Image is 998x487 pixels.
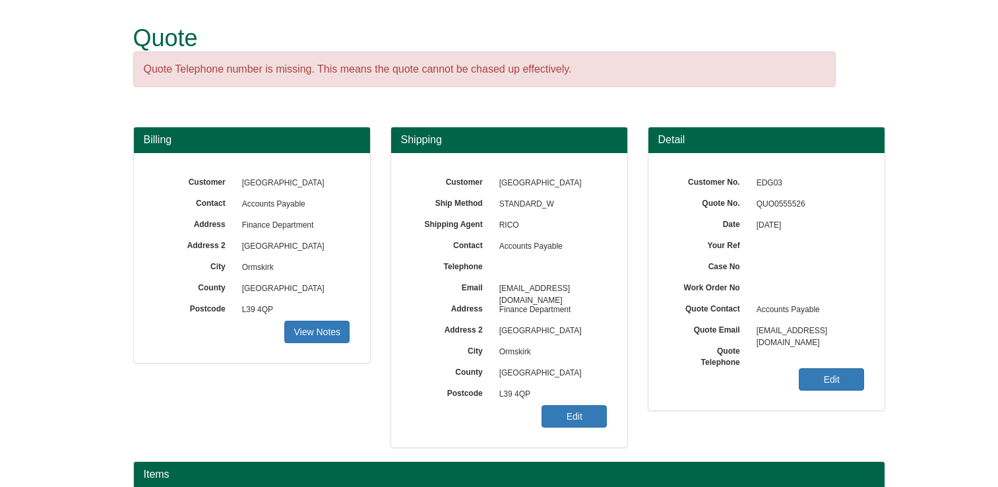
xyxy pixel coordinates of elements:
span: L39 4QP [493,384,608,405]
h3: Shipping [401,134,617,146]
h2: Items [144,469,875,480]
label: Contact [154,194,235,209]
label: Case No [668,257,750,273]
label: Address [411,300,493,315]
span: STANDARD_W [493,194,608,215]
span: Finance Department [235,215,350,236]
span: Accounts Payable [493,236,608,257]
span: [GEOGRAPHIC_DATA] [235,173,350,194]
label: Quote No. [668,194,750,209]
span: [GEOGRAPHIC_DATA] [493,321,608,342]
label: Address [154,215,235,230]
span: Accounts Payable [750,300,865,321]
label: Customer No. [668,173,750,188]
label: Customer [411,173,493,188]
div: Quote Telephone number is missing. This means the quote cannot be chased up effectively. [133,51,836,88]
label: Shipping Agent [411,215,493,230]
label: Quote Email [668,321,750,336]
label: Quote Telephone [668,342,750,368]
span: [GEOGRAPHIC_DATA] [235,278,350,300]
label: Contact [411,236,493,251]
a: View Notes [284,321,350,343]
a: Edit [542,405,607,428]
label: County [411,363,493,378]
span: [EMAIL_ADDRESS][DOMAIN_NAME] [750,321,865,342]
label: Email [411,278,493,294]
label: Work Order No [668,278,750,294]
span: [GEOGRAPHIC_DATA] [493,363,608,384]
span: Ormskirk [235,257,350,278]
label: Postcode [411,384,493,399]
span: RICO [493,215,608,236]
label: Customer [154,173,235,188]
span: [GEOGRAPHIC_DATA] [235,236,350,257]
label: Address 2 [154,236,235,251]
label: City [154,257,235,273]
span: Accounts Payable [235,194,350,215]
label: Postcode [154,300,235,315]
label: Address 2 [411,321,493,336]
label: Telephone [411,257,493,273]
span: [GEOGRAPHIC_DATA] [493,173,608,194]
label: City [411,342,493,357]
h3: Billing [144,134,360,146]
span: QUO0555526 [750,194,865,215]
span: [DATE] [750,215,865,236]
h3: Detail [658,134,875,146]
span: [EMAIL_ADDRESS][DOMAIN_NAME] [493,278,608,300]
span: L39 4QP [235,300,350,321]
h1: Quote [133,25,836,51]
label: Ship Method [411,194,493,209]
span: Finance Department [493,300,608,321]
a: Edit [799,368,864,391]
span: Ormskirk [493,342,608,363]
label: Quote Contact [668,300,750,315]
span: EDG03 [750,173,865,194]
label: Date [668,215,750,230]
label: Your Ref [668,236,750,251]
label: County [154,278,235,294]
